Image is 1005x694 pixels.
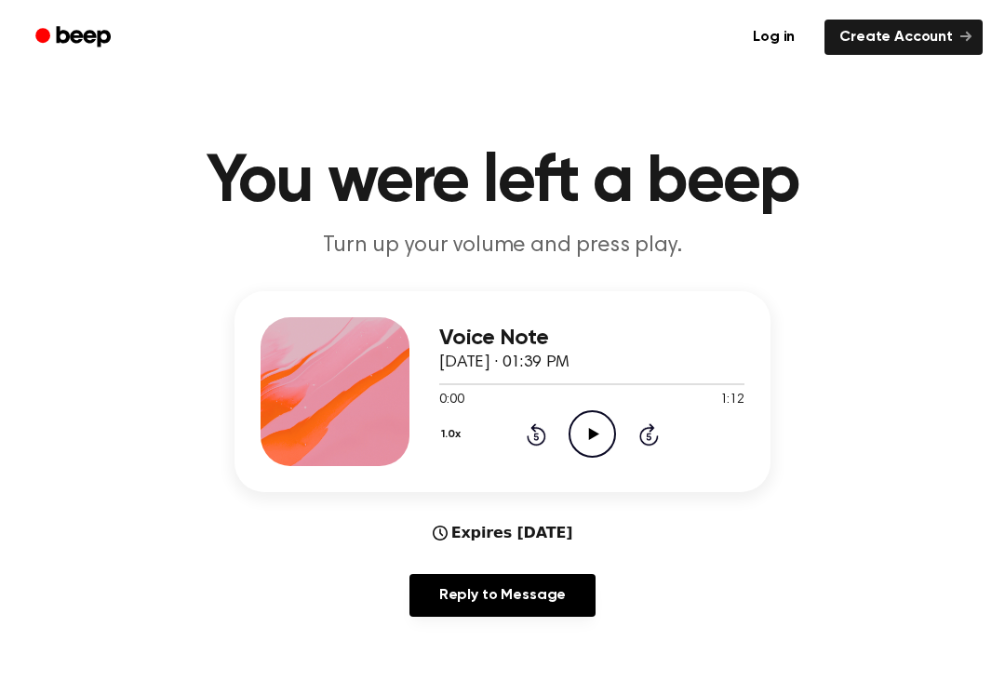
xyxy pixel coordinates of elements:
span: 1:12 [720,391,744,410]
a: Beep [22,20,127,56]
button: 1.0x [439,419,467,450]
div: Expires [DATE] [433,522,573,544]
p: Turn up your volume and press play. [145,231,860,261]
span: 0:00 [439,391,463,410]
a: Reply to Message [409,574,596,617]
a: Log in [734,16,813,59]
h3: Voice Note [439,326,744,351]
a: Create Account [824,20,983,55]
h1: You were left a beep [26,149,979,216]
span: [DATE] · 01:39 PM [439,354,569,371]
